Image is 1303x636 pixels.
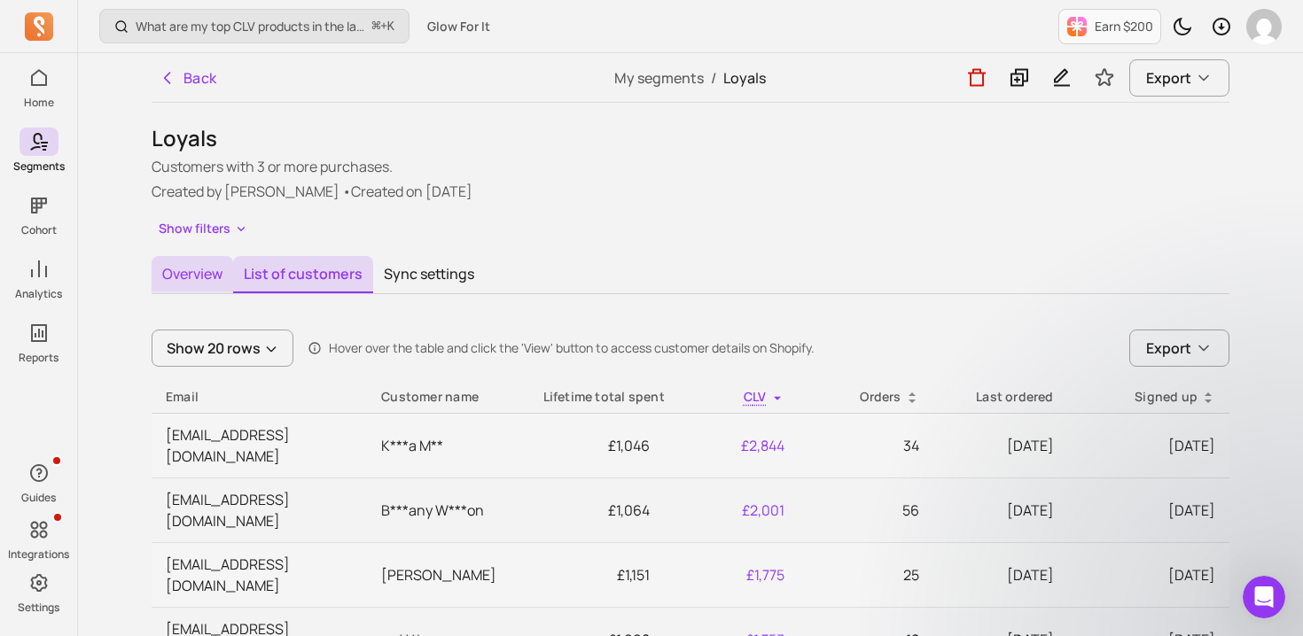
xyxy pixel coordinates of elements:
span: CLV [744,388,767,405]
button: Show filters [152,216,255,242]
td: £1,064 [529,477,664,542]
td: 25 [799,542,933,607]
p: Reports [19,351,59,365]
td: 56 [799,477,933,542]
button: Help [237,473,355,544]
p: Customers with 3 or more purchases. [152,156,1229,177]
button: Show 20 rows [152,330,293,367]
button: Back [152,60,224,96]
kbd: K [387,19,394,34]
p: [DATE] [1082,435,1215,456]
div: Ask a question [36,223,297,242]
div: Close [305,28,337,60]
button: Glow For It [417,11,501,43]
p: Hover over the table and click the 'View' button to access customer details on Shopify. [329,339,815,357]
p: What are my top CLV products in the last 90 days? [136,18,365,35]
div: Email [166,388,353,406]
p: [DATE] [1082,500,1215,521]
span: Glow For It [427,18,490,35]
div: Which customers are most likely to buy again soon? [26,419,329,470]
p: Segments [13,159,65,174]
button: Sync settings [373,256,485,291]
p: Guides [21,491,56,505]
button: Search for help [26,292,329,328]
p: Customer name [381,388,514,406]
button: What are my top CLV products in the last 90 days?⌘+K [99,9,410,43]
button: Messages [118,473,236,544]
span: Export [1146,67,1191,89]
div: Last ordered [948,388,1054,406]
button: Earn $200 [1058,9,1161,44]
div: Ask a questionAI Agent and team can help [18,208,337,275]
h1: Loyals [152,124,1229,152]
p: Earn $200 [1095,18,1153,35]
p: Created by [PERSON_NAME] • Created on [DATE] [152,181,1229,202]
button: List of customers [233,256,373,293]
div: Orders [813,388,919,406]
td: £2,001 [664,477,799,542]
td: [EMAIL_ADDRESS][DOMAIN_NAME] [152,542,367,607]
td: £2,844 [664,413,799,477]
img: avatar [1246,9,1282,44]
div: How many customers are at risk of churning? [26,368,329,419]
p: How can we help? [35,156,319,186]
p: [DATE] [1082,564,1215,586]
p: Hi daisy 👋 [35,126,319,156]
td: £1,775 [664,542,799,607]
p: Analytics [15,287,62,301]
p: Integrations [8,547,69,562]
span: Loyals [723,68,766,88]
div: How do I retain first-time buyers? [26,335,329,368]
button: Export [1129,59,1229,97]
span: Home [39,517,79,530]
span: + [372,17,394,35]
span: Help [281,517,309,530]
button: Toggle dark mode [1165,9,1200,44]
div: How many customers are at risk of churning? [36,375,297,412]
button: Guides [20,455,59,508]
td: £1,151 [529,542,664,607]
td: 34 [799,413,933,477]
p: Cohort [21,223,57,237]
button: Toggle favorite [1087,60,1122,96]
a: My segments [614,68,704,88]
div: Which customers are most likely to buy again soon? [36,426,297,463]
span: Export [1146,337,1191,359]
p: [DATE] [948,435,1054,456]
td: £1,046 [529,413,664,477]
p: Home [24,96,54,110]
kbd: ⌘ [371,16,381,38]
p: [DATE] [948,500,1054,521]
td: [EMAIL_ADDRESS][DOMAIN_NAME] [152,413,367,477]
p: [DATE] [948,564,1054,586]
span: Search for help [36,301,144,320]
img: Profile image for John [257,28,293,64]
button: Overview [152,256,233,293]
div: AI Agent and team can help [36,242,297,260]
p: Settings [18,601,59,615]
div: How do I retain first-time buyers? [36,342,297,361]
div: Lifetime total spent [543,388,650,406]
td: [EMAIL_ADDRESS][DOMAIN_NAME] [152,477,367,542]
img: logo [35,34,64,62]
div: Signed up [1082,388,1215,406]
span: / [704,68,723,88]
button: Export [1129,330,1229,367]
span: Messages [147,517,208,530]
p: [PERSON_NAME] [381,564,514,586]
iframe: Intercom live chat [1243,576,1285,618]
